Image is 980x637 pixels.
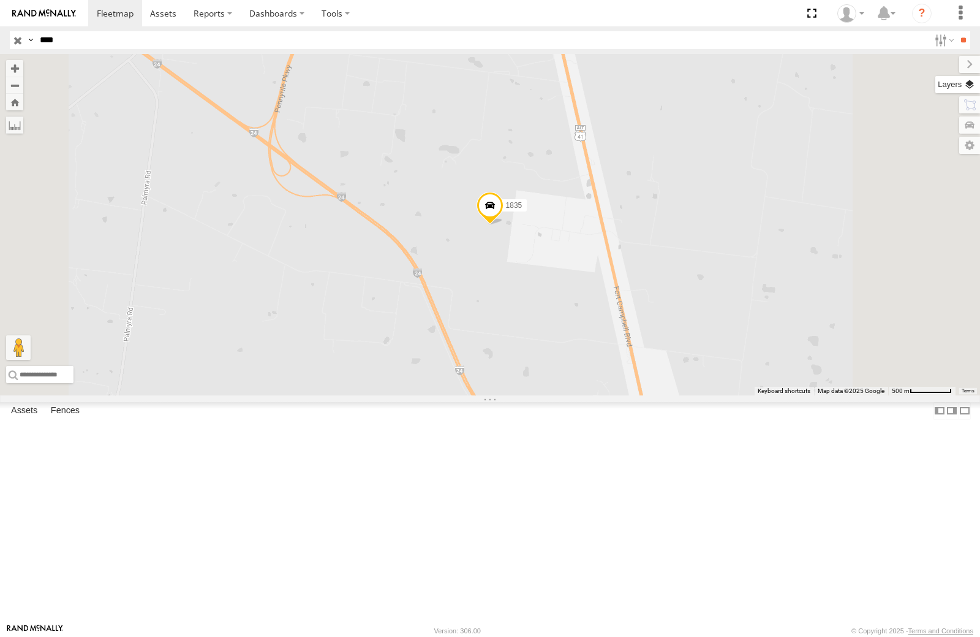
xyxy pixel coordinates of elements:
[6,116,23,134] label: Measure
[6,94,23,110] button: Zoom Home
[892,387,910,394] span: 500 m
[758,387,810,395] button: Keyboard shortcuts
[959,137,980,154] label: Map Settings
[506,201,522,210] span: 1835
[833,4,869,23] div: Jana Barrett
[5,402,43,419] label: Assets
[912,4,932,23] i: ?
[962,389,974,394] a: Terms
[888,387,956,395] button: Map Scale: 500 m per 65 pixels
[26,31,36,49] label: Search Query
[45,402,86,419] label: Fences
[434,627,481,635] div: Version: 306.00
[7,625,63,637] a: Visit our Website
[908,627,973,635] a: Terms and Conditions
[6,77,23,94] button: Zoom out
[959,402,971,420] label: Hide Summary Table
[6,60,23,77] button: Zoom in
[933,402,946,420] label: Dock Summary Table to the Left
[6,335,31,360] button: Drag Pegman onto the map to open Street View
[930,31,956,49] label: Search Filter Options
[946,402,958,420] label: Dock Summary Table to the Right
[12,9,76,18] img: rand-logo.svg
[851,627,973,635] div: © Copyright 2025 -
[818,387,884,394] span: Map data ©2025 Google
